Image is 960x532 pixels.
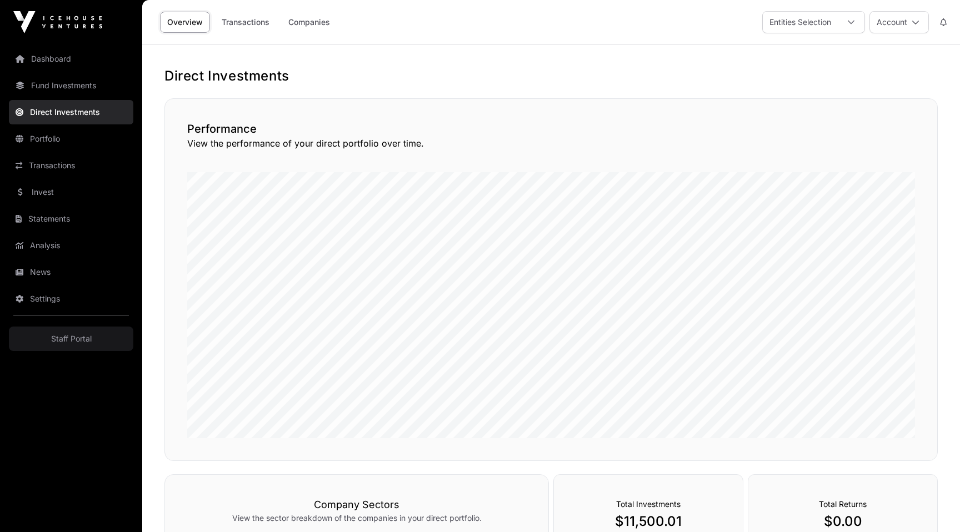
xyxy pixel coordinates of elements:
[9,73,133,98] a: Fund Investments
[214,12,277,33] a: Transactions
[9,287,133,311] a: Settings
[9,153,133,178] a: Transactions
[13,11,102,33] img: Icehouse Ventures Logo
[160,12,210,33] a: Overview
[187,513,526,524] p: View the sector breakdown of the companies in your direct portfolio.
[9,207,133,231] a: Statements
[819,499,867,509] span: Total Returns
[187,121,915,137] h2: Performance
[771,513,915,530] p: $0.00
[9,180,133,204] a: Invest
[9,260,133,284] a: News
[9,327,133,351] a: Staff Portal
[9,233,133,258] a: Analysis
[904,479,960,532] iframe: Chat Widget
[9,100,133,124] a: Direct Investments
[164,67,938,85] h1: Direct Investments
[187,497,526,513] h3: Company Sectors
[869,11,929,33] button: Account
[616,499,681,509] span: Total Investments
[576,513,721,530] p: $11,500.01
[763,12,838,33] div: Entities Selection
[281,12,337,33] a: Companies
[9,127,133,151] a: Portfolio
[9,47,133,71] a: Dashboard
[187,137,915,150] p: View the performance of your direct portfolio over time.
